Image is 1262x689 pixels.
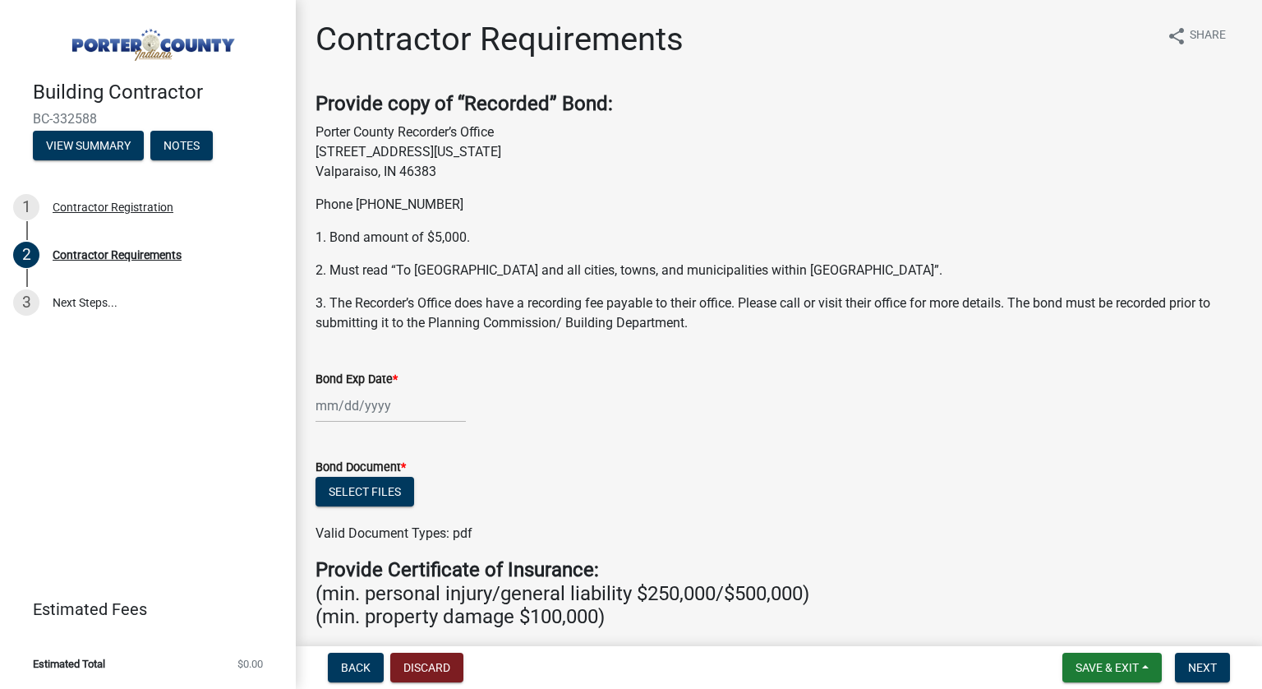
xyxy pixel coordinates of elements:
div: Contractor Requirements [53,249,182,261]
p: Porter County Recorder’s Office [STREET_ADDRESS][US_STATE] Valparaiso, IN 46383 [315,123,1242,182]
button: Discard [390,653,463,682]
span: BC-332588 [33,111,263,127]
span: Save & Exit [1075,661,1139,674]
p: Phone [PHONE_NUMBER] [315,195,1242,215]
a: Estimated Fees [13,593,269,626]
p: 1. Bond amount of $5,000. [315,228,1242,247]
h1: Contractor Requirements [315,20,684,59]
strong: Provide copy of “Recorded” Bond: [315,92,613,115]
wm-modal-confirm: Notes [150,140,213,153]
button: Back [328,653,384,682]
button: Notes [150,131,213,160]
div: 3 [13,289,39,316]
button: Next [1175,653,1230,682]
p: 2. Must read “To [GEOGRAPHIC_DATA] and all cities, towns, and municipalities within [GEOGRAPHIC_D... [315,261,1242,280]
button: Select files [315,477,414,506]
h4: (min. personal injury/general liability $250,000/$500,000) (min. property damage $100,000) [315,558,1242,629]
label: Bond Exp Date [315,374,398,386]
div: 2 [13,242,39,268]
label: Bond Document [315,462,406,474]
span: Share [1190,26,1226,46]
strong: Provide Certificate of Insurance: [315,558,599,581]
h4: Building Contractor [33,81,283,104]
span: Valid Document Types: pdf [315,525,472,541]
span: $0.00 [237,659,263,669]
div: Contractor Registration [53,201,173,213]
button: View Summary [33,131,144,160]
div: 1 [13,194,39,220]
span: Estimated Total [33,659,105,669]
i: share [1167,26,1186,46]
button: Save & Exit [1062,653,1162,682]
img: Porter County, Indiana [33,17,269,63]
button: shareShare [1154,20,1239,52]
input: mm/dd/yyyy [315,389,466,423]
span: Back [341,661,371,674]
span: Next [1188,661,1217,674]
wm-modal-confirm: Summary [33,140,144,153]
p: 3. The Recorder’s Office does have a recording fee payable to their office. Please call or visit ... [315,294,1242,333]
